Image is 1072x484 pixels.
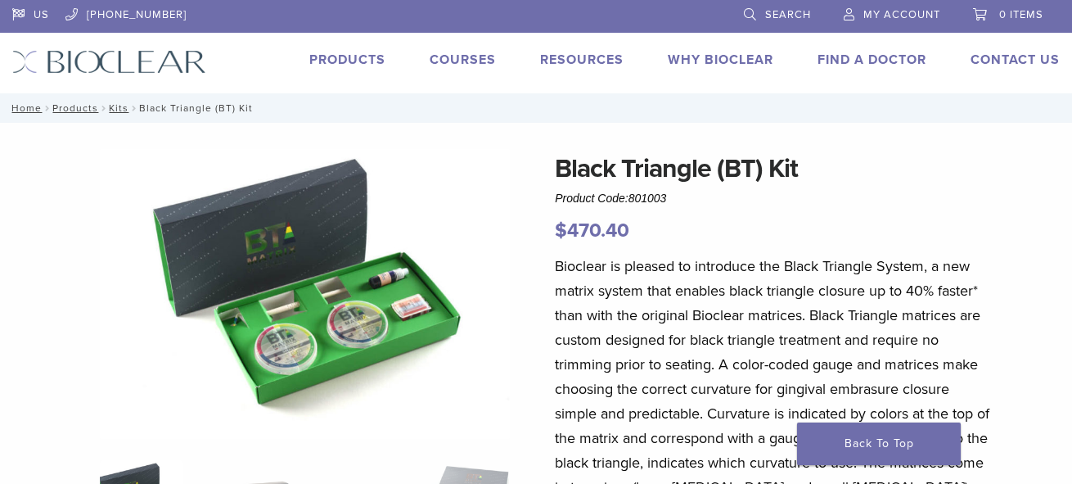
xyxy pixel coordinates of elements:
a: Back To Top [797,423,961,465]
a: Why Bioclear [668,52,773,68]
a: Products [309,52,385,68]
span: $ [555,219,567,242]
a: Find A Doctor [818,52,926,68]
span: 0 items [999,8,1043,21]
a: Home [7,102,42,114]
a: Contact Us [971,52,1060,68]
a: Courses [430,52,496,68]
span: Search [765,8,811,21]
img: Bioclear [12,50,206,74]
a: Kits [109,102,128,114]
a: Products [52,102,98,114]
bdi: 470.40 [555,219,629,242]
span: Product Code: [555,192,666,205]
span: / [98,104,109,112]
span: 801003 [628,192,667,205]
span: My Account [863,8,940,21]
span: / [128,104,139,112]
span: / [42,104,52,112]
a: Resources [540,52,624,68]
h1: Black Triangle (BT) Kit [555,149,991,188]
img: Intro Black Triangle Kit-6 - Copy [100,149,510,439]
